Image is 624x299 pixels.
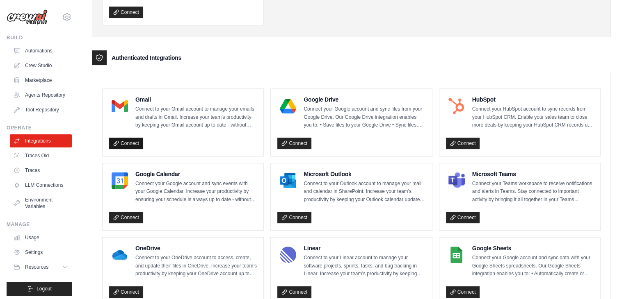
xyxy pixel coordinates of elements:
a: Environment Variables [10,193,72,213]
h4: Google Calendar [135,170,257,178]
a: Settings [10,246,72,259]
button: Resources [10,260,72,274]
span: Resources [25,264,48,270]
h4: Linear [304,244,425,252]
h4: Google Drive [304,95,425,104]
h4: OneDrive [135,244,257,252]
a: Automations [10,44,72,57]
a: Connect [446,138,480,149]
p: Connect your Google account and sync events with your Google Calendar. Increase your productivity... [135,180,257,204]
span: Logout [37,285,52,292]
a: LLM Connections [10,179,72,192]
img: Microsoft Outlook Logo [280,172,296,189]
a: Connect [446,286,480,298]
h4: HubSpot [472,95,594,104]
a: Tool Repository [10,103,72,116]
p: Connect your HubSpot account to sync records from your HubSpot CRM. Enable your sales team to clo... [472,105,594,129]
h4: Microsoft Teams [472,170,594,178]
img: Google Sheets Logo [448,247,465,263]
img: Google Calendar Logo [112,172,128,189]
p: Connect your Teams workspace to receive notifications and alerts in Teams. Stay connected to impo... [472,180,594,204]
div: Build [7,34,72,41]
p: Connect your Google account and sync data with your Google Sheets spreadsheets. Our Google Sheets... [472,254,594,278]
p: Connect your Google account and sync files from your Google Drive. Our Google Drive integration e... [304,105,425,129]
p: Connect to your Outlook account to manage your mail and calendar in SharePoint. Increase your tea... [304,180,425,204]
img: Gmail Logo [112,98,128,114]
a: Connect [277,286,311,298]
a: Integrations [10,134,72,147]
h4: Google Sheets [472,244,594,252]
a: Traces [10,164,72,177]
img: HubSpot Logo [448,98,465,114]
a: Crew Studio [10,59,72,72]
h3: Authenticated Integrations [112,54,181,62]
img: Microsoft Teams Logo [448,172,465,189]
a: Connect [277,138,311,149]
img: Linear Logo [280,247,296,263]
img: Logo [7,9,48,25]
a: Traces Old [10,149,72,162]
div: Operate [7,125,72,131]
a: Marketplace [10,74,72,87]
a: Usage [10,231,72,244]
a: Connect [277,212,311,223]
a: Agents Repository [10,88,72,102]
p: Connect to your Linear account to manage your software projects, sprints, tasks, and bug tracking... [304,254,425,278]
p: Connect to your OneDrive account to access, create, and update their files in OneDrive. Increase ... [135,254,257,278]
h4: Gmail [135,95,257,104]
a: Connect [109,138,143,149]
a: Connect [109,212,143,223]
a: Connect [109,7,143,18]
a: Connect [109,286,143,298]
p: Connect to your Gmail account to manage your emails and drafts in Gmail. Increase your team’s pro... [135,105,257,129]
button: Logout [7,282,72,296]
a: Connect [446,212,480,223]
div: Manage [7,221,72,228]
img: OneDrive Logo [112,247,128,263]
h4: Microsoft Outlook [304,170,425,178]
img: Google Drive Logo [280,98,296,114]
